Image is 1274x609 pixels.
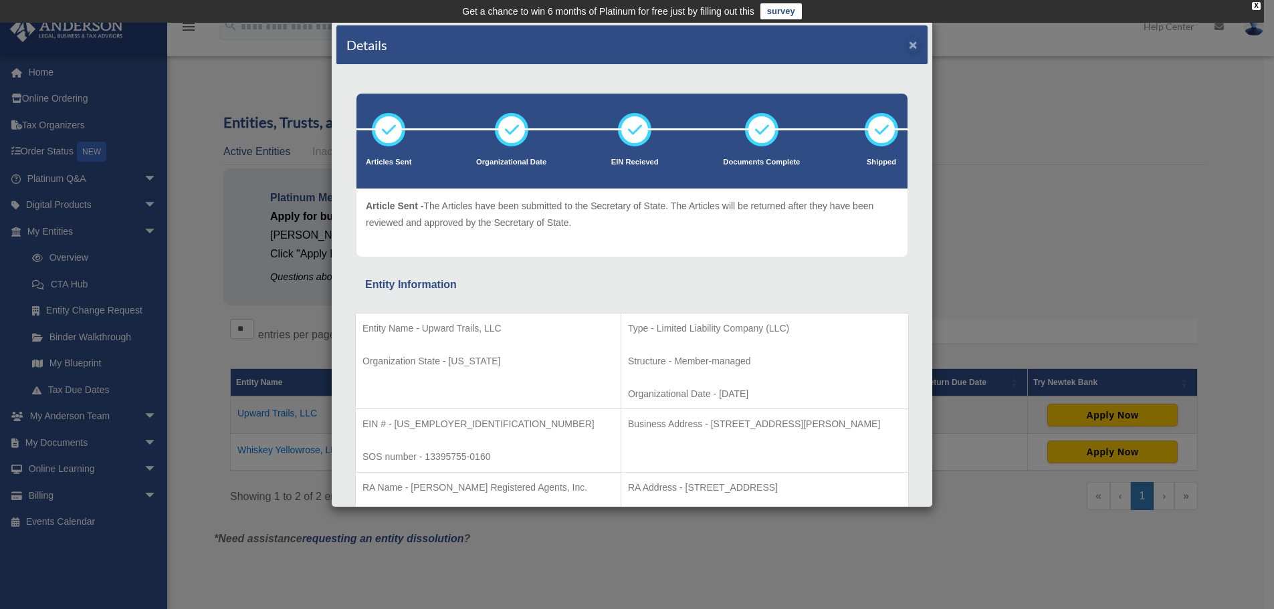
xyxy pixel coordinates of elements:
[366,156,411,169] p: Articles Sent
[362,416,614,433] p: EIN # - [US_EMPLOYER_IDENTIFICATION_NUMBER]
[362,353,614,370] p: Organization State - [US_STATE]
[628,320,901,337] p: Type - Limited Liability Company (LLC)
[628,479,901,496] p: RA Address - [STREET_ADDRESS]
[362,449,614,465] p: SOS number - 13395755-0160
[366,201,423,211] span: Article Sent -
[476,156,546,169] p: Organizational Date
[865,156,898,169] p: Shipped
[628,386,901,402] p: Organizational Date - [DATE]
[909,37,918,51] button: ×
[346,35,387,54] h4: Details
[365,275,899,294] div: Entity Information
[462,3,754,19] div: Get a chance to win 6 months of Platinum for free just by filling out this
[362,479,614,496] p: RA Name - [PERSON_NAME] Registered Agents, Inc.
[628,353,901,370] p: Structure - Member-managed
[611,156,659,169] p: EIN Recieved
[366,198,898,231] p: The Articles have been submitted to the Secretary of State. The Articles will be returned after t...
[723,156,800,169] p: Documents Complete
[760,3,802,19] a: survey
[362,320,614,337] p: Entity Name - Upward Trails, LLC
[1252,2,1261,10] div: close
[628,416,901,433] p: Business Address - [STREET_ADDRESS][PERSON_NAME]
